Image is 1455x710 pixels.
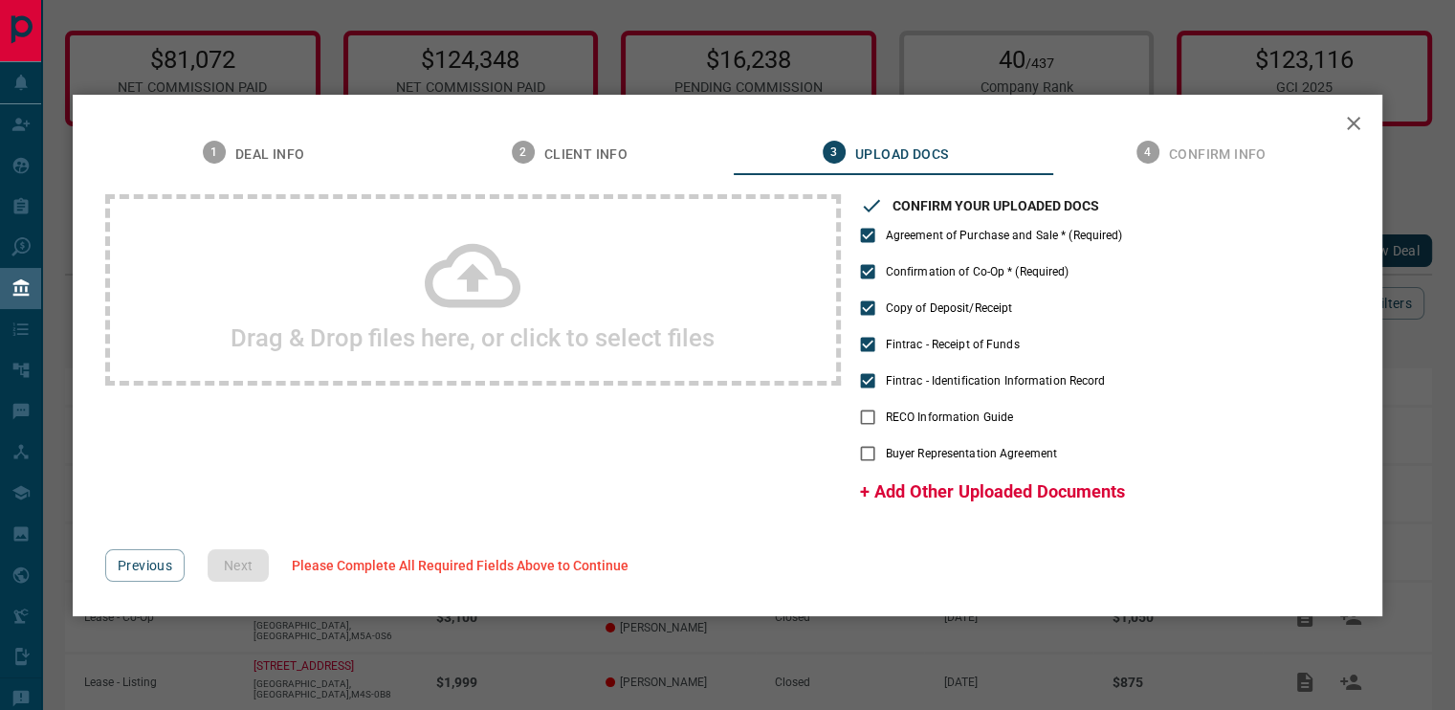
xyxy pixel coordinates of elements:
[544,146,628,164] span: Client Info
[860,481,1125,501] span: + Add Other Uploaded Documents
[886,372,1106,389] span: Fintrac - Identification Information Record
[886,445,1057,462] span: Buyer Representation Agreement
[519,145,526,159] text: 2
[235,146,305,164] span: Deal Info
[105,194,841,386] div: Drag & Drop files here, or click to select files
[886,300,1013,317] span: Copy of Deposit/Receipt
[886,227,1123,244] span: Agreement of Purchase and Sale * (Required)
[830,145,837,159] text: 3
[292,558,628,573] span: Please Complete All Required Fields Above to Continue
[231,323,715,352] h2: Drag & Drop files here, or click to select files
[210,145,217,159] text: 1
[886,263,1069,280] span: Confirmation of Co-Op * (Required)
[105,549,185,582] button: Previous
[886,409,1013,426] span: RECO Information Guide
[855,146,948,164] span: Upload Docs
[893,198,1099,213] h3: CONFIRM YOUR UPLOADED DOCS
[886,336,1020,353] span: Fintrac - Receipt of Funds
